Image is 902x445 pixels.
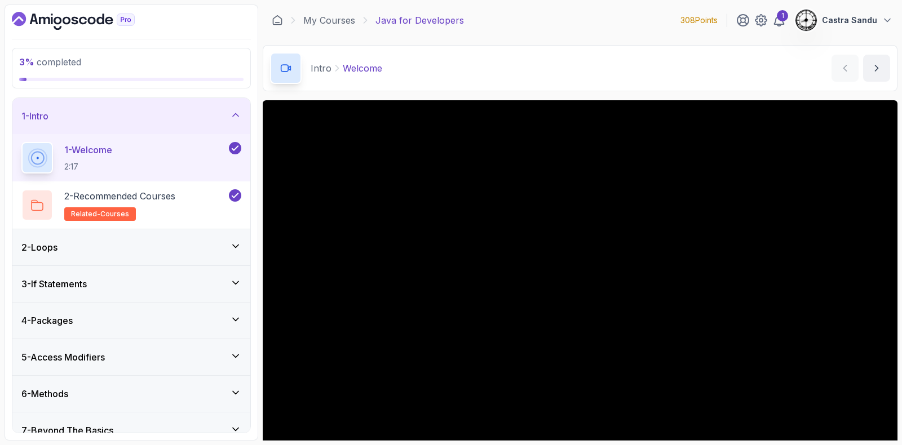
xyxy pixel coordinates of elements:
h3: 6 - Methods [21,387,68,400]
span: 3 % [19,56,34,68]
span: completed [19,56,81,68]
p: 2:17 [64,161,112,172]
button: 6-Methods [12,376,250,412]
button: 1-Intro [12,98,250,134]
h3: 2 - Loops [21,241,58,254]
a: 1 [772,14,786,27]
button: 5-Access Modifiers [12,339,250,375]
h3: 3 - If Statements [21,277,87,291]
a: Dashboard [272,15,283,26]
button: 1-Welcome2:17 [21,142,241,173]
a: Dashboard [12,12,161,30]
img: user profile image [795,10,817,31]
h3: 4 - Packages [21,314,73,327]
p: 1 - Welcome [64,143,112,157]
p: 308 Points [680,15,718,26]
button: 2-Loops [12,229,250,265]
div: 1 [777,10,788,21]
button: next content [863,55,890,82]
button: previous content [832,55,859,82]
button: 4-Packages [12,302,250,339]
button: 2-Recommended Coursesrelated-courses [21,189,241,221]
h3: 7 - Beyond The Basics [21,424,113,437]
p: 2 - Recommended Courses [64,189,175,203]
p: Castra Sandu [822,15,877,26]
button: 3-If Statements [12,266,250,302]
p: Intro [311,61,331,75]
a: My Courses [303,14,355,27]
p: Welcome [343,61,382,75]
h3: 5 - Access Modifiers [21,350,105,364]
span: related-courses [71,210,129,219]
h3: 1 - Intro [21,109,48,123]
button: user profile imageCastra Sandu [795,9,893,32]
p: Java for Developers [375,14,464,27]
